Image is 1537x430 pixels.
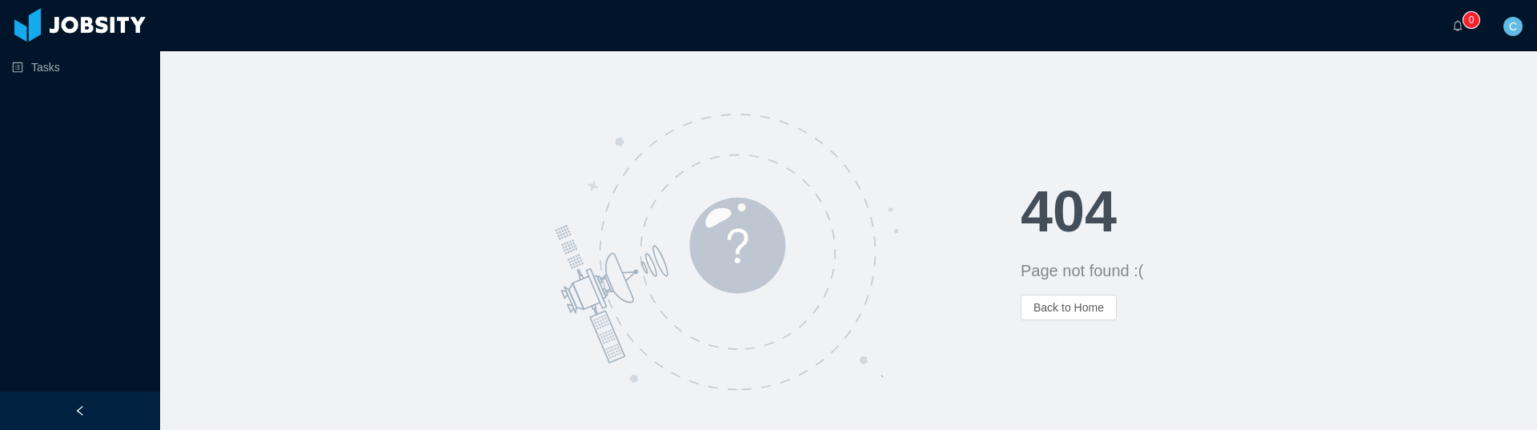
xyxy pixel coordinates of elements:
span: C [1509,17,1517,36]
div: Page not found :( [1021,259,1537,282]
i: icon: bell [1452,20,1463,31]
a: icon: profileTasks [12,51,147,83]
sup: 0 [1463,12,1479,28]
a: Back to Home [1021,301,1117,314]
button: Back to Home [1021,295,1117,320]
h1: 404 [1021,183,1537,240]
